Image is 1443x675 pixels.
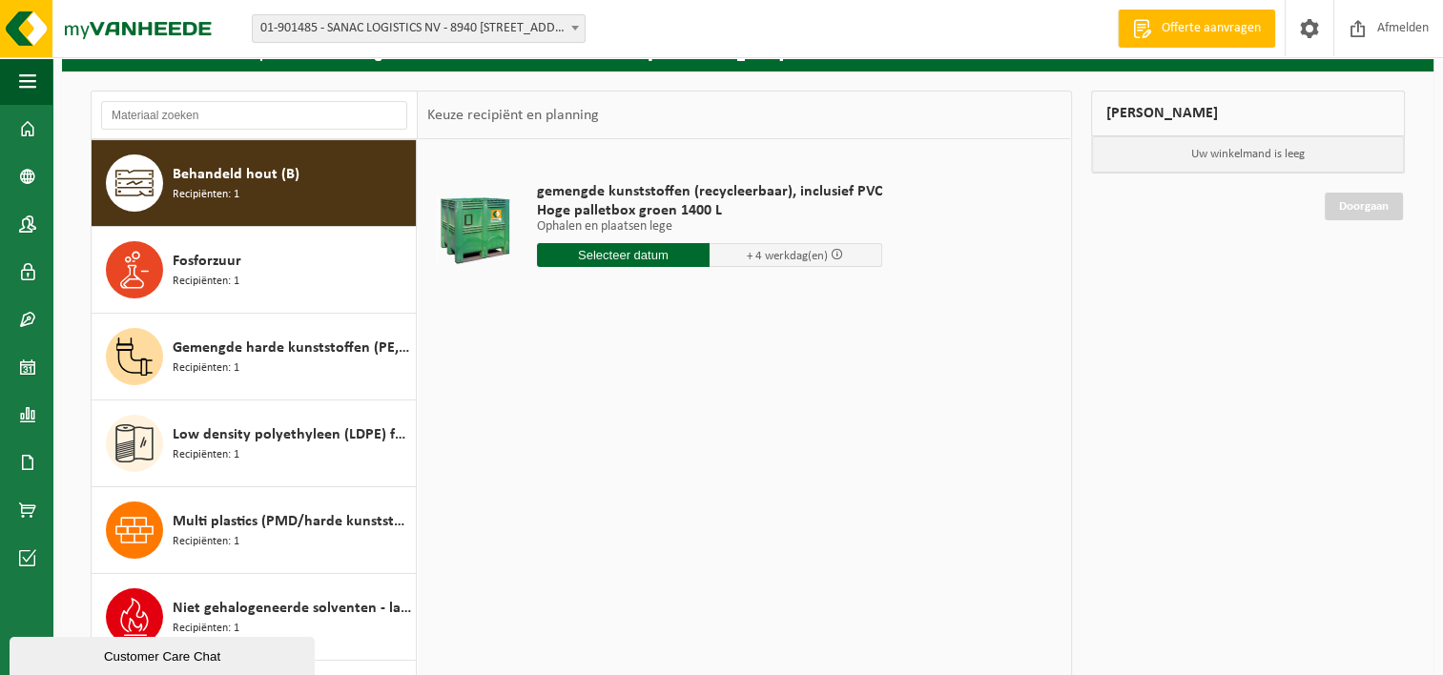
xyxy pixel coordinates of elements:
[173,273,239,291] span: Recipiënten: 1
[92,487,417,574] button: Multi plastics (PMD/harde kunststoffen/spanbanden/EPS/folie naturel/folie gemengd) Recipiënten: 1
[173,359,239,378] span: Recipiënten: 1
[173,620,239,638] span: Recipiënten: 1
[92,140,417,227] button: Behandeld hout (B) Recipiënten: 1
[1157,19,1266,38] span: Offerte aanvragen
[537,243,710,267] input: Selecteer datum
[173,337,411,359] span: Gemengde harde kunststoffen (PE, PP en PVC), recycleerbaar (industrieel)
[1325,193,1403,220] a: Doorgaan
[92,227,417,314] button: Fosforzuur Recipiënten: 1
[92,400,417,487] button: Low density polyethyleen (LDPE) folie, los, naturel Recipiënten: 1
[10,633,319,675] iframe: chat widget
[1092,136,1405,173] p: Uw winkelmand is leeg
[418,92,608,139] div: Keuze recipiënt en planning
[1091,91,1406,136] div: [PERSON_NAME]
[537,182,882,201] span: gemengde kunststoffen (recycleerbaar), inclusief PVC
[101,101,407,130] input: Materiaal zoeken
[173,423,411,446] span: Low density polyethyleen (LDPE) folie, los, naturel
[1118,10,1275,48] a: Offerte aanvragen
[537,220,882,234] p: Ophalen en plaatsen lege
[173,597,411,620] span: Niet gehalogeneerde solventen - laagcalorisch in kleinverpakking
[173,446,239,464] span: Recipiënten: 1
[92,574,417,661] button: Niet gehalogeneerde solventen - laagcalorisch in kleinverpakking Recipiënten: 1
[173,163,299,186] span: Behandeld hout (B)
[173,250,241,273] span: Fosforzuur
[253,15,585,42] span: 01-901485 - SANAC LOGISTICS NV - 8940 WERVIK, MENENSESTEENWEG 305
[173,186,239,204] span: Recipiënten: 1
[747,250,828,262] span: + 4 werkdag(en)
[173,533,239,551] span: Recipiënten: 1
[537,201,882,220] span: Hoge palletbox groen 1400 L
[173,510,411,533] span: Multi plastics (PMD/harde kunststoffen/spanbanden/EPS/folie naturel/folie gemengd)
[252,14,586,43] span: 01-901485 - SANAC LOGISTICS NV - 8940 WERVIK, MENENSESTEENWEG 305
[92,314,417,400] button: Gemengde harde kunststoffen (PE, PP en PVC), recycleerbaar (industrieel) Recipiënten: 1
